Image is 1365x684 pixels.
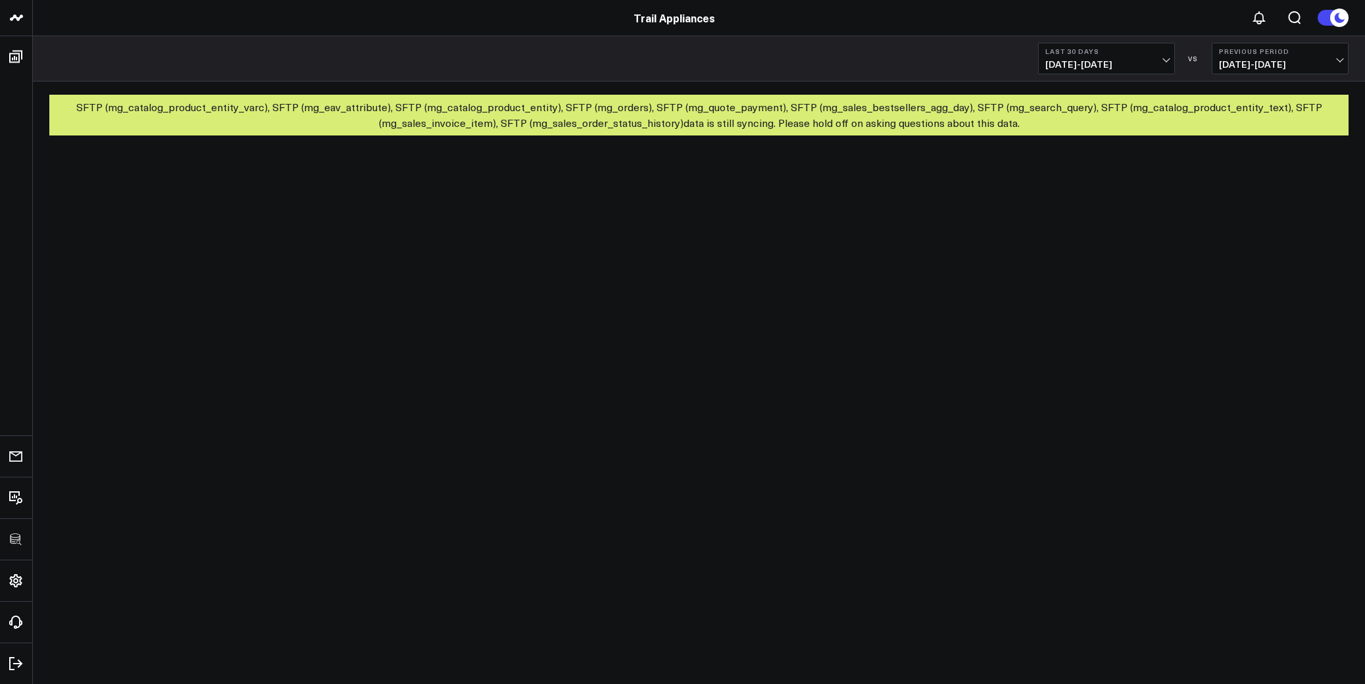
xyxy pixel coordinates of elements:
button: Last 30 Days[DATE]-[DATE] [1038,43,1175,74]
b: Last 30 Days [1045,47,1168,55]
span: [DATE] - [DATE] [1045,59,1168,70]
div: SFTP (mg_catalog_product_entity_varc), SFTP (mg_eav_attribute), SFTP (mg_catalog_product_entity),... [49,95,1349,135]
a: Trail Appliances [633,11,715,25]
span: [DATE] - [DATE] [1219,59,1341,70]
div: VS [1181,55,1205,62]
button: Previous Period[DATE]-[DATE] [1212,43,1349,74]
b: Previous Period [1219,47,1341,55]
